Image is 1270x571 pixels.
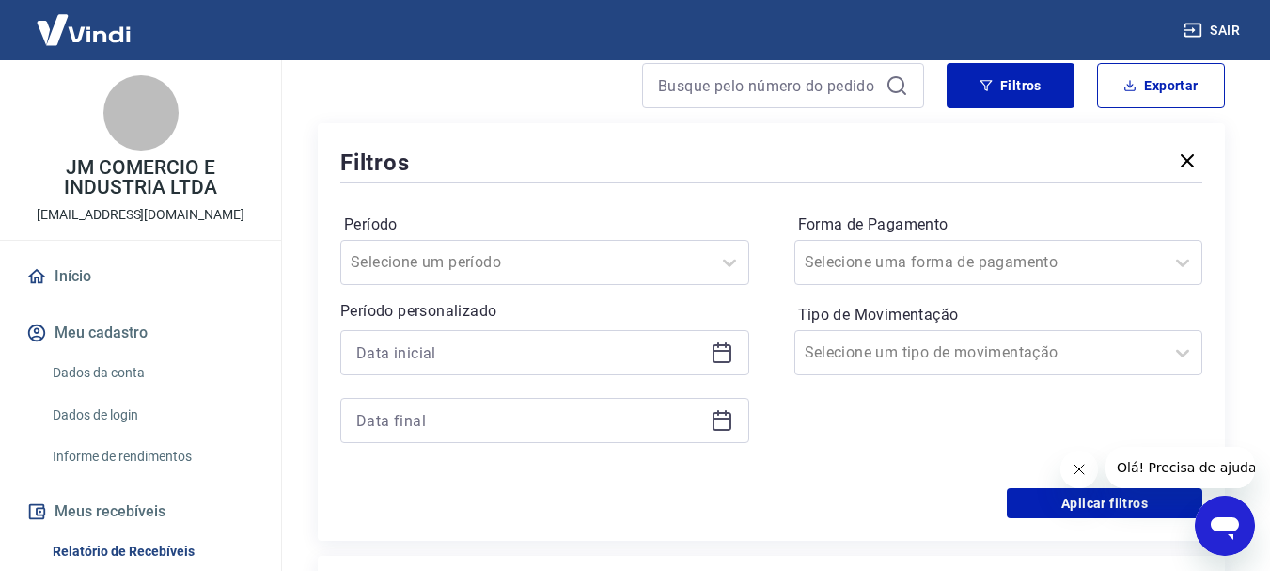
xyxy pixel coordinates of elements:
label: Período [344,214,745,236]
a: Relatório de Recebíveis [45,532,259,571]
iframe: Fechar mensagem [1060,451,1098,488]
a: Dados de login [45,396,259,435]
input: Data final [356,406,703,435]
button: Sair [1180,13,1247,48]
p: [EMAIL_ADDRESS][DOMAIN_NAME] [37,205,244,225]
p: JM COMERCIO E INDUSTRIA LTDA [15,158,266,198]
button: Meu cadastro [23,312,259,354]
a: Informe de rendimentos [45,437,259,476]
p: Período personalizado [340,300,749,323]
button: Meus recebíveis [23,491,259,532]
a: Dados da conta [45,354,259,392]
iframe: Mensagem da empresa [1105,447,1255,488]
button: Filtros [947,63,1074,108]
button: Aplicar filtros [1007,488,1202,518]
a: Início [23,256,259,297]
input: Data inicial [356,339,703,367]
label: Tipo de Movimentação [798,304,1199,326]
iframe: Botão para abrir a janela de mensagens [1195,496,1255,556]
span: Olá! Precisa de ajuda? [11,13,158,28]
input: Busque pelo número do pedido [658,71,878,100]
label: Forma de Pagamento [798,214,1199,236]
button: Exportar [1097,63,1225,108]
h5: Filtros [340,148,410,178]
img: Vindi [23,1,145,58]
